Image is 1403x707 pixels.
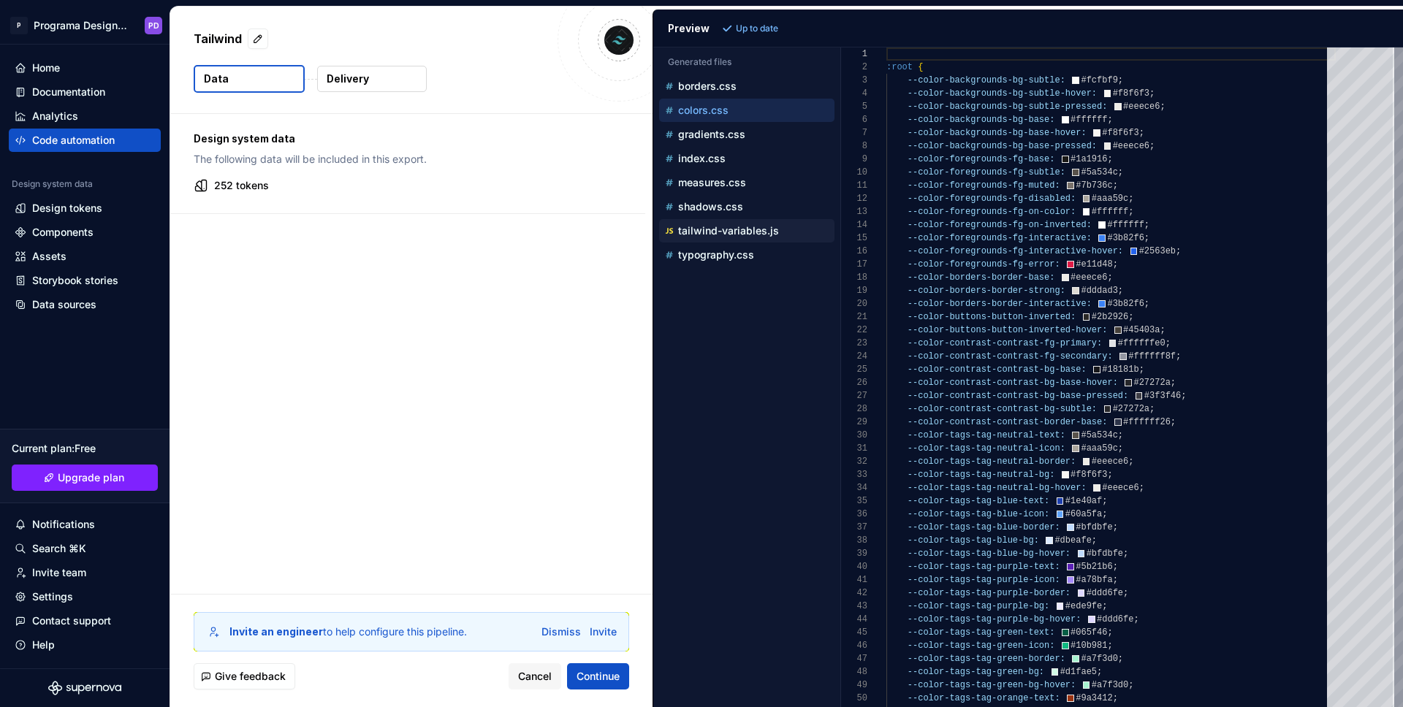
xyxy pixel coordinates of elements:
a: Documentation [9,80,161,104]
span: --color-tags-tag-purple-border: [907,588,1070,598]
span: --color-tags-tag-purple-icon: [907,575,1060,585]
div: 50 [841,692,867,705]
span: ; [1107,641,1112,651]
button: Cancel [509,663,561,689]
p: measures.css [678,177,746,188]
div: 4 [841,87,867,100]
button: measures.css [659,175,834,191]
span: --color-tags-tag-blue-bg-hover: [907,549,1070,559]
div: 49 [841,679,867,692]
span: --color-backgrounds-bg-subtle: [907,75,1065,85]
div: P [10,17,28,34]
span: #a78bfa [1076,575,1112,585]
span: #eeece6 [1123,102,1160,112]
span: --color-tags-tag-blue-bg: [907,535,1038,546]
div: 29 [841,416,867,429]
span: ; [1117,75,1122,85]
div: 44 [841,613,867,626]
span: ; [1128,456,1133,467]
span: #dddad3 [1081,286,1117,296]
span: ; [1112,522,1117,532]
div: 31 [841,442,867,455]
span: #3b82f6 [1107,233,1144,243]
div: Home [32,61,60,75]
div: 26 [841,376,867,389]
span: --color-tags-tag-purple-bg-hover: [907,614,1081,624]
span: #5a534c [1081,430,1117,440]
span: ; [1123,588,1128,598]
div: 42 [841,586,867,600]
button: Invite [590,624,617,639]
span: --color-foregrounds-fg-base: [907,154,1054,164]
span: --color-foregrounds-fg-subtle: [907,167,1065,177]
span: #1e40af [1065,496,1101,506]
span: #ffffff [1107,220,1144,230]
span: ; [1181,391,1186,401]
span: ; [1097,667,1102,677]
p: 252 tokens [214,178,269,193]
div: Contact support [32,614,111,628]
div: Settings [32,589,73,604]
div: 11 [841,179,867,192]
span: ; [1107,272,1112,283]
button: borders.css [659,78,834,94]
div: Search ⌘K [32,541,86,556]
span: --color-borders-border-base: [907,272,1054,283]
span: Give feedback [215,669,286,684]
span: ; [1117,167,1122,177]
div: 10 [841,166,867,179]
a: Data sources [9,293,161,316]
div: 25 [841,363,867,376]
span: --color-buttons-button-inverted-hover: [907,325,1107,335]
span: #fcfbf9 [1081,75,1117,85]
span: #ddd6fe [1097,614,1133,624]
span: --color-contrast-contrast-border-base: [907,417,1107,427]
span: ; [1160,325,1165,335]
a: Home [9,56,161,80]
span: #27272a [1133,378,1170,388]
span: --color-backgrounds-bg-base: [907,115,1054,125]
span: --color-tags-tag-neutral-border: [907,456,1075,467]
div: Current plan : Free [12,441,158,456]
div: Components [32,225,94,240]
div: 46 [841,639,867,652]
span: #ffffff [1071,115,1107,125]
a: Supernova Logo [48,681,121,695]
span: --color-borders-border-strong: [907,286,1065,296]
span: --color-foregrounds-fg-muted: [907,180,1060,191]
div: 13 [841,205,867,218]
div: Documentation [32,85,105,99]
span: ; [1117,654,1122,664]
p: Tailwind [194,30,242,47]
span: ; [1133,614,1138,624]
span: #ffffff26 [1123,417,1171,427]
span: ; [1170,417,1175,427]
span: #27272a [1112,404,1149,414]
div: 30 [841,429,867,442]
span: ; [1138,364,1144,375]
div: 36 [841,508,867,521]
div: Design system data [12,178,93,190]
div: Assets [32,249,66,264]
div: 32 [841,455,867,468]
span: --color-tags-tag-neutral-text: [907,430,1065,440]
div: 15 [841,232,867,245]
span: #bfdbfe [1076,522,1112,532]
div: 5 [841,100,867,113]
span: --color-borders-border-interactive: [907,299,1091,309]
span: ; [1138,483,1144,493]
span: --color-contrast-contrast-fg-primary: [907,338,1101,348]
span: #45403a [1123,325,1160,335]
span: ; [1107,470,1112,480]
span: --color-foregrounds-fg-on-color: [907,207,1075,217]
span: ; [1149,404,1155,414]
span: --color-contrast-contrast-bg-base-pressed: [907,391,1128,401]
span: --color-foregrounds-fg-error: [907,259,1060,270]
div: 37 [841,521,867,534]
span: #60a5fa [1065,509,1101,519]
span: Upgrade plan [58,470,124,485]
span: ; [1138,128,1144,138]
div: 14 [841,218,867,232]
span: ; [1128,207,1133,217]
